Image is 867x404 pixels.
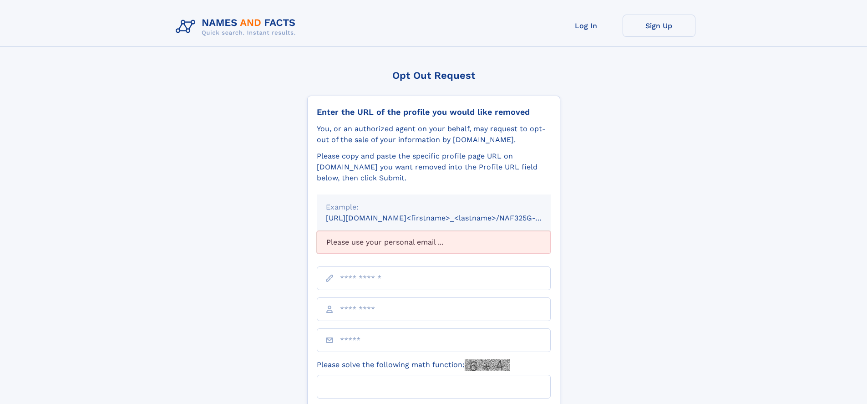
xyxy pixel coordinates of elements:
label: Please solve the following math function: [317,359,510,371]
img: Logo Names and Facts [172,15,303,39]
div: You, or an authorized agent on your behalf, may request to opt-out of the sale of your informatio... [317,123,551,145]
div: Opt Out Request [307,70,560,81]
div: Please use your personal email ... [317,231,551,254]
div: Please copy and paste the specific profile page URL on [DOMAIN_NAME] you want removed into the Pr... [317,151,551,184]
a: Sign Up [623,15,695,37]
div: Example: [326,202,542,213]
a: Log In [550,15,623,37]
small: [URL][DOMAIN_NAME]<firstname>_<lastname>/NAF325G-xxxxxxxx [326,214,568,222]
div: Enter the URL of the profile you would like removed [317,107,551,117]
